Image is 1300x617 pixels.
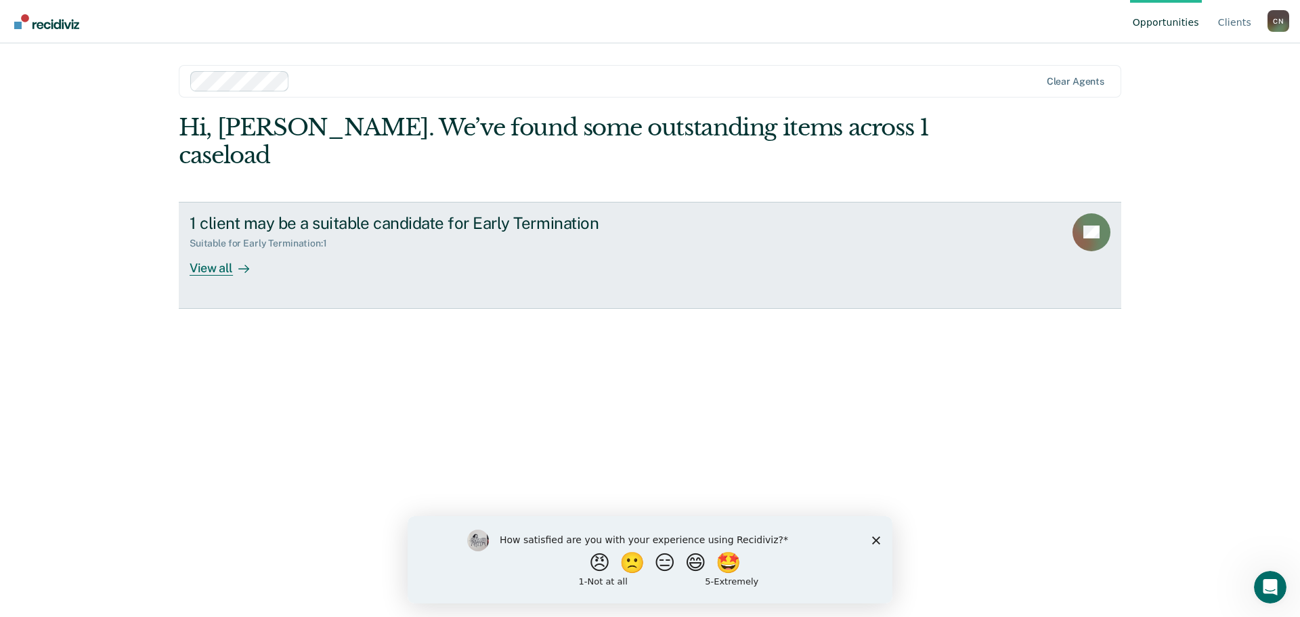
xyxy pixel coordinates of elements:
[1254,571,1286,603] iframe: Intercom live chat
[179,202,1121,309] a: 1 client may be a suitable candidate for Early TerminationSuitable for Early Termination:1View all
[1267,10,1289,32] button: Profile dropdown button
[408,516,892,603] iframe: Survey by Kim from Recidiviz
[1047,76,1104,87] div: Clear agents
[14,14,79,29] img: Recidiviz
[190,213,665,233] div: 1 client may be a suitable candidate for Early Termination
[1267,10,1289,32] div: C N
[190,249,265,276] div: View all
[190,238,338,249] div: Suitable for Early Termination : 1
[179,114,933,169] div: Hi, [PERSON_NAME]. We’ve found some outstanding items across 1 caseload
